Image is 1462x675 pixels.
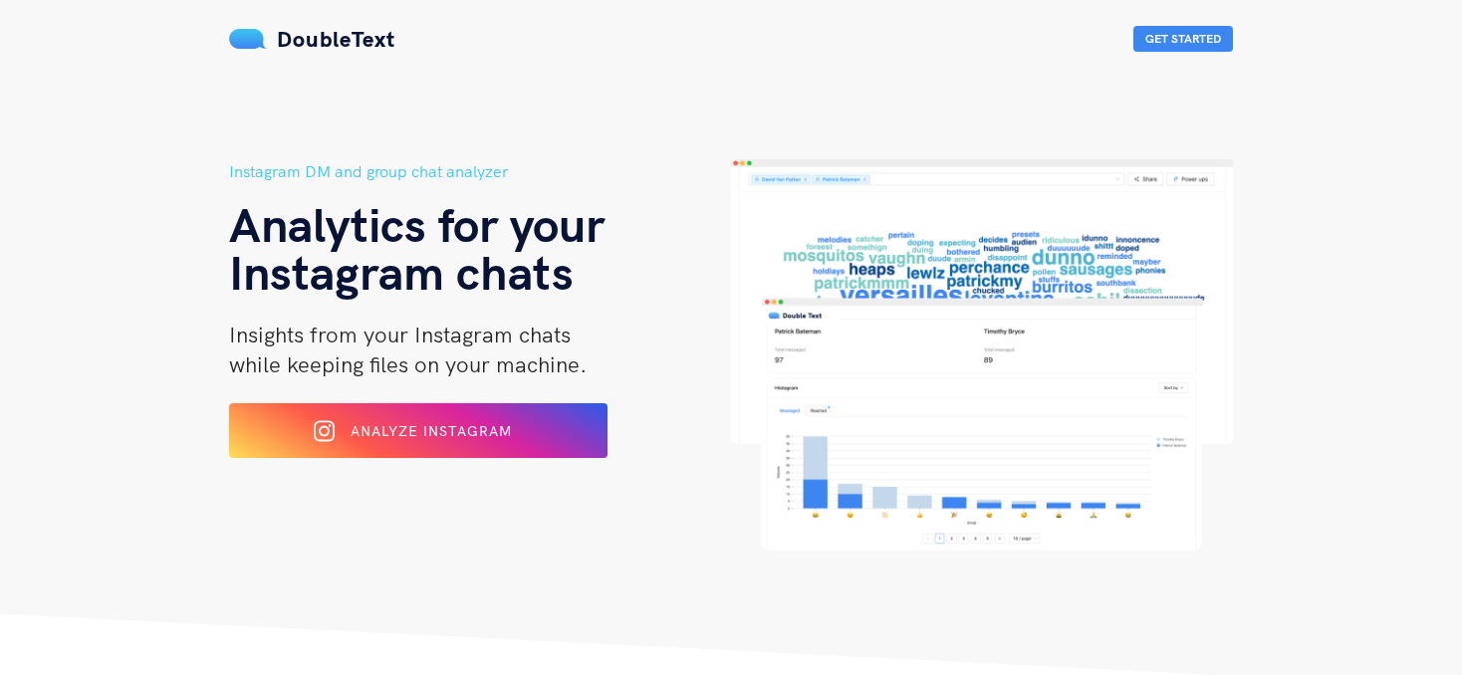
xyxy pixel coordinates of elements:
[229,25,395,53] a: DoubleText
[229,350,587,378] span: while keeping files on your machine.
[731,159,1233,551] img: hero
[229,29,267,49] img: mS3x8y1f88AAAAABJRU5ErkJggg==
[229,429,608,447] a: Analyze Instagram
[229,321,571,348] span: Insights from your Instagram chats
[229,194,605,254] span: Analytics for your
[229,242,574,302] span: Instagram chats
[277,25,395,53] span: DoubleText
[351,422,512,440] span: Analyze Instagram
[1133,26,1233,52] button: Get Started
[229,159,731,184] h5: Instagram DM and group chat analyzer
[229,403,608,458] button: Analyze Instagram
